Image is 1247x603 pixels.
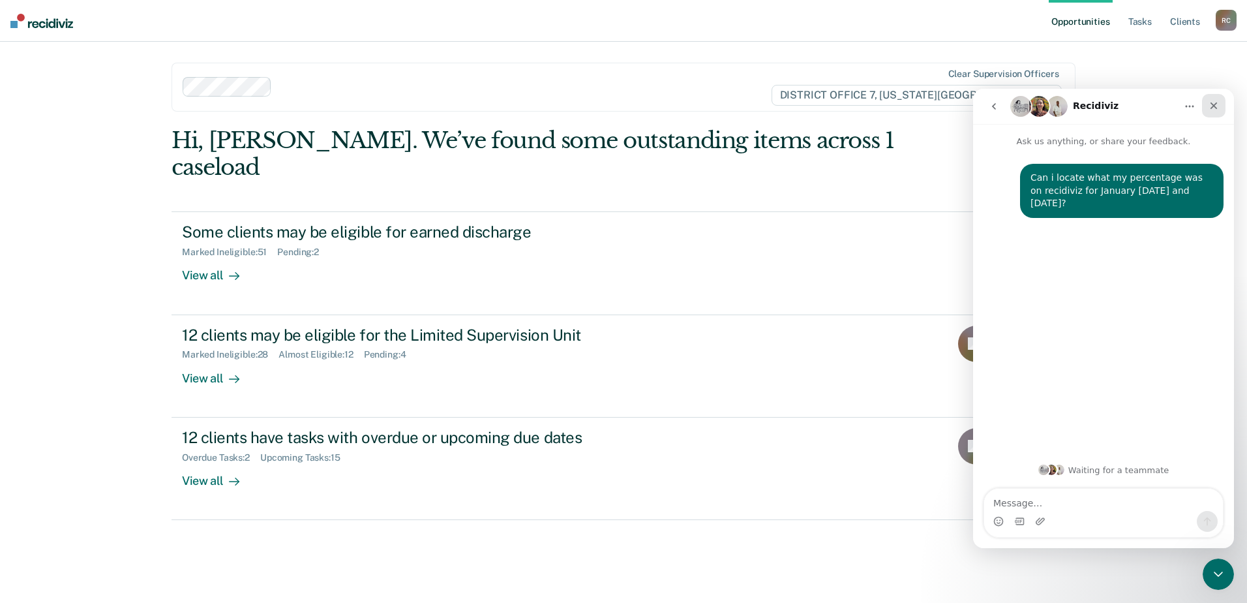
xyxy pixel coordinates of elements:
[182,223,640,241] div: Some clients may be eligible for earned discharge
[260,452,351,463] div: Upcoming Tasks : 15
[182,428,640,447] div: 12 clients have tasks with overdue or upcoming due dates
[182,326,640,345] div: 12 clients may be eligible for the Limited Supervision Unit
[973,89,1234,548] iframe: Intercom live chat
[182,258,255,283] div: View all
[182,452,260,463] div: Overdue Tasks : 2
[182,463,255,488] div: View all
[172,315,1075,418] a: 12 clients may be eligible for the Limited Supervision UnitMarked Ineligible:28Almost Eligible:12...
[277,247,329,258] div: Pending : 2
[182,349,278,360] div: Marked Ineligible : 28
[172,211,1075,315] a: Some clients may be eligible for earned dischargeMarked Ineligible:51Pending:2View all
[364,349,417,360] div: Pending : 4
[1203,559,1234,590] iframe: Intercom live chat
[182,360,255,386] div: View all
[172,418,1075,520] a: 12 clients have tasks with overdue or upcoming due datesOverdue Tasks:2Upcoming Tasks:15View all
[278,349,364,360] div: Almost Eligible : 12
[1216,10,1237,31] button: RC
[948,69,1059,80] div: Clear supervision officers
[10,14,73,28] img: Recidiviz
[1216,10,1237,31] div: R C
[182,247,277,258] div: Marked Ineligible : 51
[172,127,895,181] div: Hi, [PERSON_NAME]. We’ve found some outstanding items across 1 caseload
[772,85,1062,106] span: DISTRICT OFFICE 7, [US_STATE][GEOGRAPHIC_DATA]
